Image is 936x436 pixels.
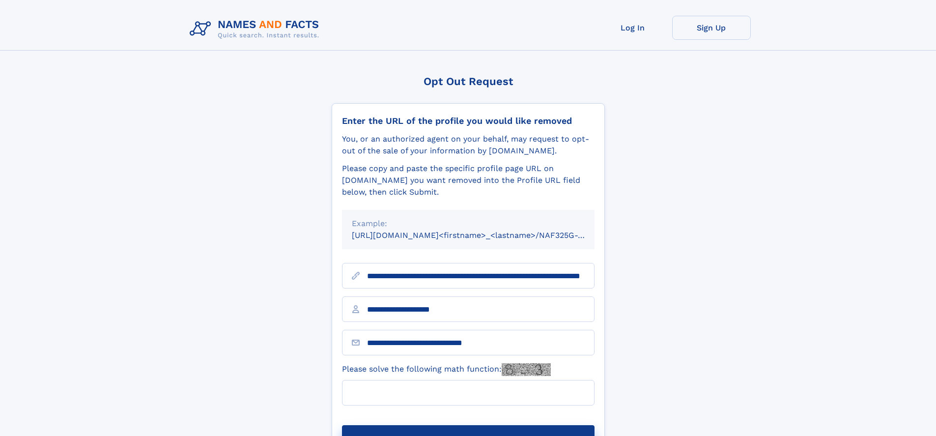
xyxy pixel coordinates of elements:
div: Example: [352,218,585,230]
a: Sign Up [672,16,751,40]
label: Please solve the following math function: [342,363,551,376]
div: Please copy and paste the specific profile page URL on [DOMAIN_NAME] you want removed into the Pr... [342,163,595,198]
div: Enter the URL of the profile you would like removed [342,116,595,126]
div: Opt Out Request [332,75,605,87]
div: You, or an authorized agent on your behalf, may request to opt-out of the sale of your informatio... [342,133,595,157]
small: [URL][DOMAIN_NAME]<firstname>_<lastname>/NAF325G-xxxxxxxx [352,231,613,240]
a: Log In [594,16,672,40]
img: Logo Names and Facts [186,16,327,42]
